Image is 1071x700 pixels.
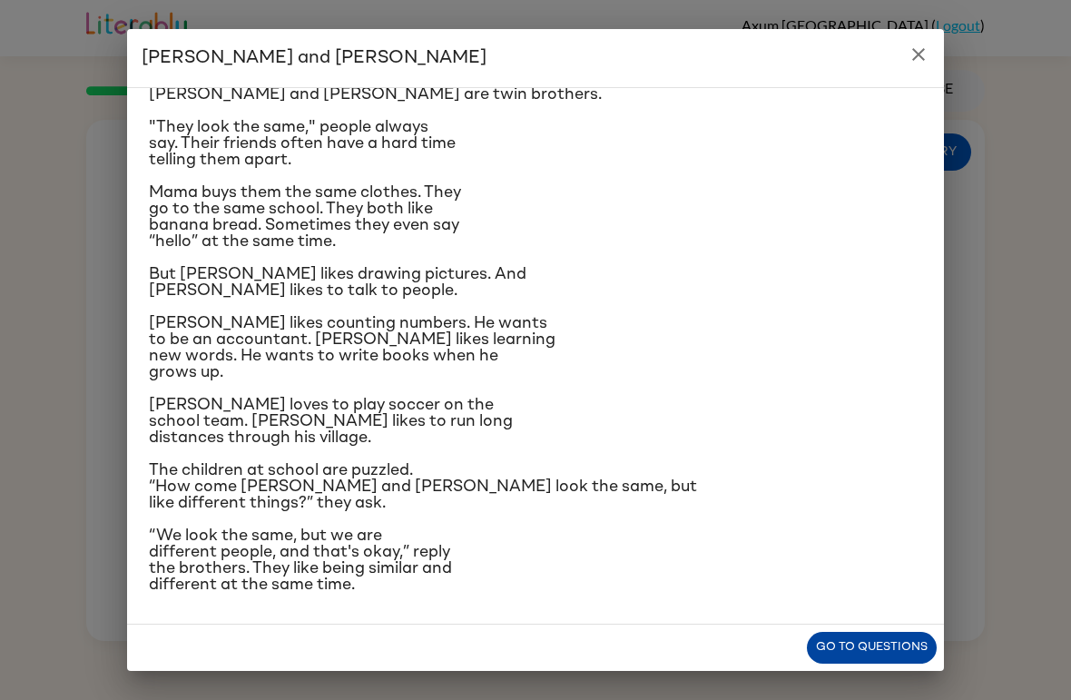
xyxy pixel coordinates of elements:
[149,184,461,250] span: Mama buys them the same clothes. They go to the same school. They both like banana bread. Sometim...
[149,462,697,511] span: The children at school are puzzled. “How come [PERSON_NAME] and [PERSON_NAME] look the same, but ...
[149,315,555,380] span: [PERSON_NAME] likes counting numbers. He wants to be an accountant. [PERSON_NAME] likes learning ...
[149,86,602,103] span: [PERSON_NAME] and [PERSON_NAME] are twin brothers.
[149,397,513,446] span: [PERSON_NAME] loves to play soccer on the school team. [PERSON_NAME] likes to run long distances ...
[149,266,526,299] span: But [PERSON_NAME] likes drawing pictures. And [PERSON_NAME] likes to talk to people.
[807,632,937,664] button: Go to questions
[127,29,944,87] h2: [PERSON_NAME] and [PERSON_NAME]
[149,527,452,593] span: “We look the same, but we are different people, and that's okay,” reply the brothers. They like b...
[900,36,937,73] button: close
[149,119,456,168] span: "They look the same," people always say. Their friends often have a hard time telling them apart.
